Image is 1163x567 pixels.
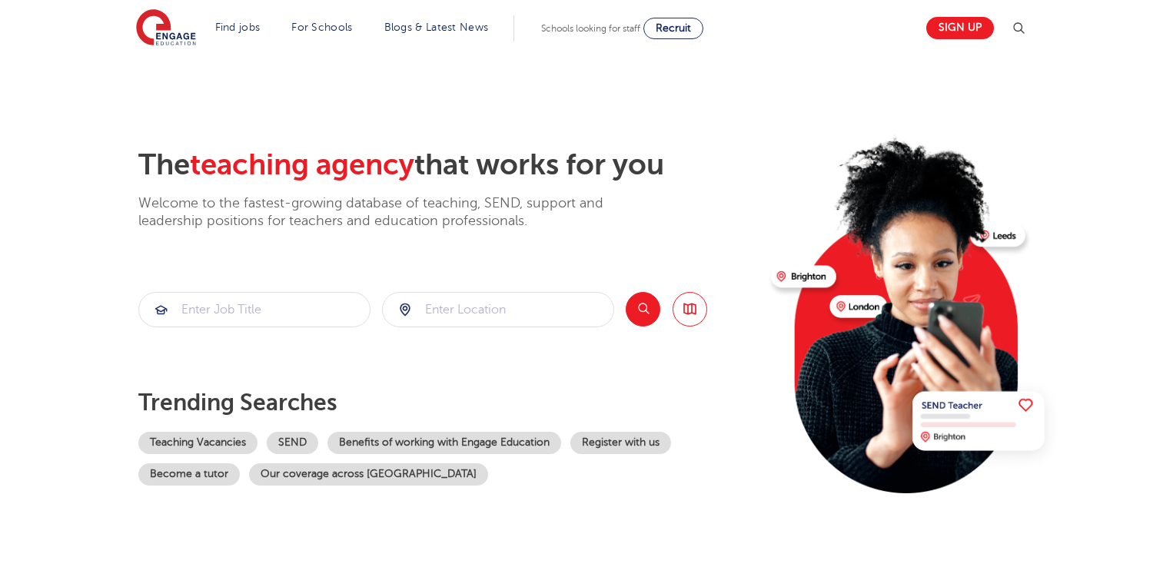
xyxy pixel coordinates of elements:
[926,17,994,39] a: Sign up
[136,9,196,48] img: Engage Education
[291,22,352,33] a: For Schools
[570,432,671,454] a: Register with us
[383,293,613,327] input: Submit
[626,292,660,327] button: Search
[138,432,258,454] a: Teaching Vacancies
[138,194,646,230] p: Welcome to the fastest-growing database of teaching, SEND, support and leadership positions for t...
[215,22,261,33] a: Find jobs
[643,18,703,39] a: Recruit
[384,22,489,33] a: Blogs & Latest News
[138,389,759,416] p: Trending searches
[138,292,370,327] div: Submit
[541,23,640,34] span: Schools looking for staff
[327,432,561,454] a: Benefits of working with Engage Education
[656,22,691,34] span: Recruit
[267,432,318,454] a: SEND
[382,292,614,327] div: Submit
[190,148,414,181] span: teaching agency
[138,463,240,486] a: Become a tutor
[138,148,759,183] h2: The that works for you
[139,293,370,327] input: Submit
[249,463,488,486] a: Our coverage across [GEOGRAPHIC_DATA]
